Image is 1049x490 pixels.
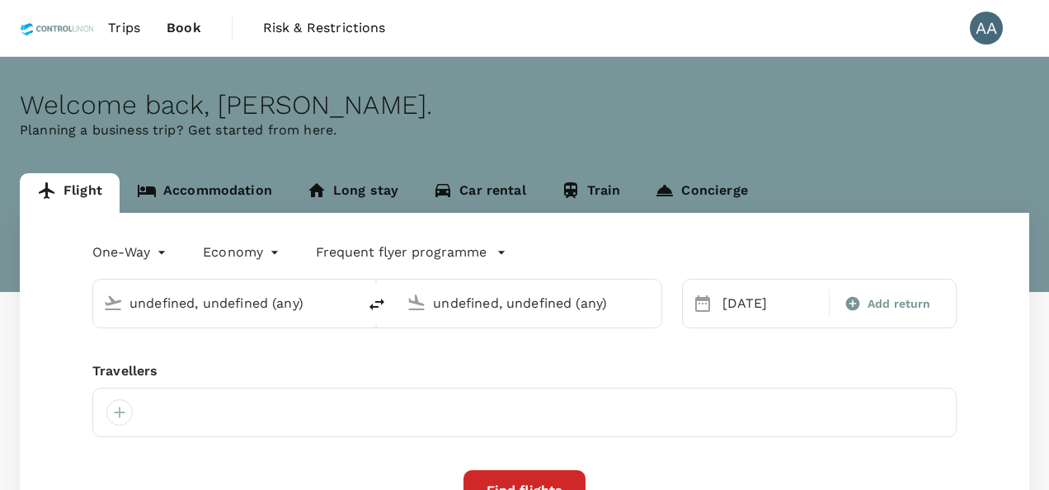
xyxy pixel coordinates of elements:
[120,173,289,213] a: Accommodation
[637,173,764,213] a: Concierge
[20,10,95,46] img: Control Union Malaysia Sdn. Bhd.
[92,239,170,266] div: One-Way
[92,361,957,381] div: Travellers
[416,173,543,213] a: Car rental
[716,287,826,320] div: [DATE]
[263,18,386,38] span: Risk & Restrictions
[289,173,416,213] a: Long stay
[316,243,506,262] button: Frequent flyer programme
[20,120,1029,140] p: Planning a business trip? Get started from here.
[970,12,1003,45] div: AA
[129,290,322,316] input: Depart from
[203,239,283,266] div: Economy
[108,18,140,38] span: Trips
[357,285,397,324] button: delete
[316,243,487,262] p: Frequent flyer programme
[20,90,1029,120] div: Welcome back , [PERSON_NAME] .
[346,301,349,304] button: Open
[20,173,120,213] a: Flight
[433,290,626,316] input: Going to
[868,295,931,313] span: Add return
[650,301,653,304] button: Open
[167,18,201,38] span: Book
[543,173,638,213] a: Train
